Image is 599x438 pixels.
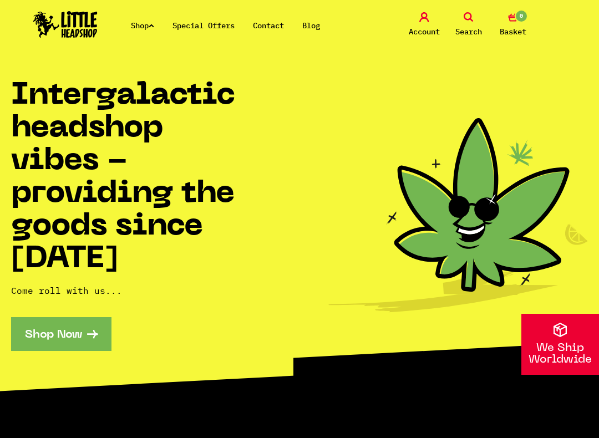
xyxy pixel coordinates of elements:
span: Basket [500,25,526,38]
p: We Ship Worldwide [521,343,599,366]
a: Shop Now [11,317,111,351]
h1: Intergalactic headshop vibes - providing the goods since [DATE] [11,80,242,276]
span: Account [409,25,440,38]
a: Shop [131,21,154,30]
a: Search [449,12,488,38]
a: Blog [302,21,320,30]
img: Little Head Shop Logo [33,11,98,38]
span: 0 [515,9,528,23]
a: Special Offers [172,21,235,30]
a: 0 Basket [494,12,532,38]
p: Come roll with us... [11,284,242,297]
a: Contact [253,21,284,30]
span: Search [455,25,482,38]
